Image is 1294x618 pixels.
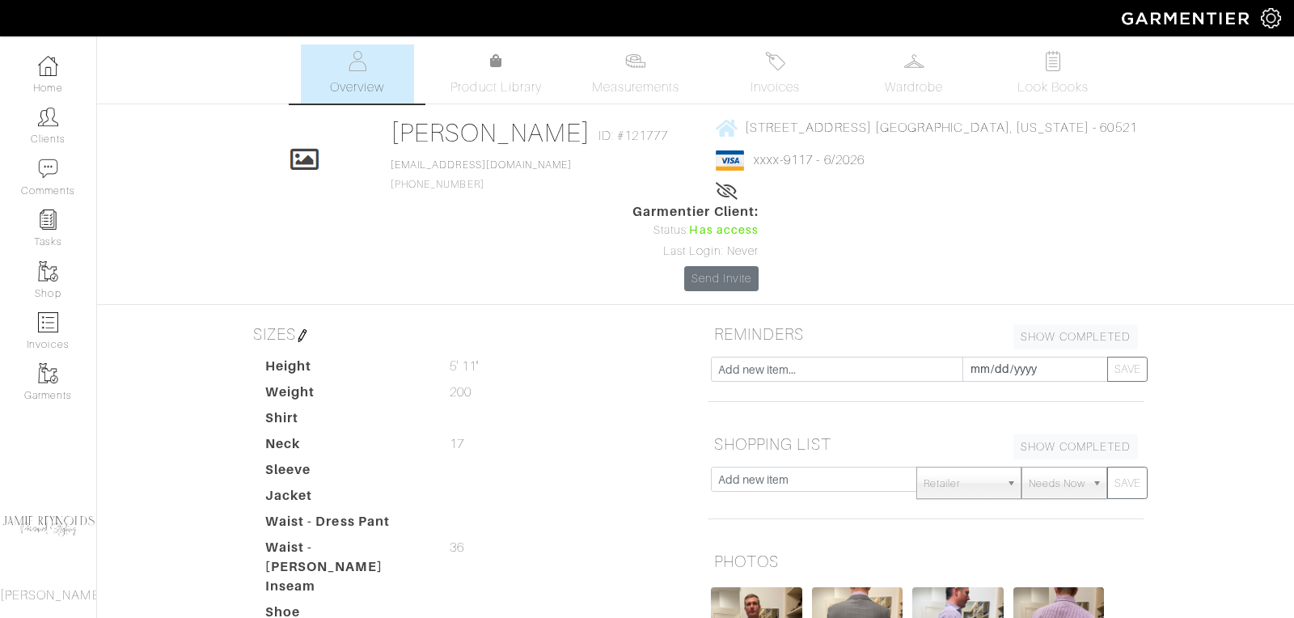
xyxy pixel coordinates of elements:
img: reminder-icon-8004d30b9f0a5d33ae49ab947aed9ed385cf756f9e5892f1edd6e32f2345188e.png [38,210,58,230]
a: SHOW COMPLETED [1013,434,1138,459]
img: orders-27d20c2124de7fd6de4e0e44c1d41de31381a507db9b33961299e4e07d508b8c.svg [765,51,785,71]
dt: Height [253,357,438,383]
span: Garmentier Client: [632,202,759,222]
span: [PHONE_NUMBER] [391,159,572,190]
span: 5' 11" [450,357,479,376]
a: Wardrobe [857,44,970,104]
a: [PERSON_NAME] [391,118,590,147]
img: clients-icon-6bae9207a08558b7cb47a8932f037763ab4055f8c8b6bfacd5dc20c3e0201464.png [38,107,58,127]
a: Product Library [440,52,553,97]
dt: Jacket [253,486,438,512]
img: garments-icon-b7da505a4dc4fd61783c78ac3ca0ef83fa9d6f193b1c9dc38574b1d14d53ca28.png [38,261,58,281]
img: garmentier-logo-header-white-b43fb05a5012e4ada735d5af1a66efaba907eab6374d6393d1fbf88cb4ef424d.png [1114,4,1261,32]
dt: Weight [253,383,438,408]
a: Invoices [718,44,831,104]
dt: Shirt [253,408,438,434]
dt: Sleeve [253,460,438,486]
a: [EMAIL_ADDRESS][DOMAIN_NAME] [391,159,572,171]
img: garments-icon-b7da505a4dc4fd61783c78ac3ca0ef83fa9d6f193b1c9dc38574b1d14d53ca28.png [38,363,58,383]
input: Add new item... [711,357,963,382]
img: dashboard-icon-dbcd8f5a0b271acd01030246c82b418ddd0df26cd7fceb0bd07c9910d44c42f6.png [38,56,58,76]
img: comment-icon-a0a6a9ef722e966f86d9cbdc48e553b5cf19dbc54f86b18d962a5391bc8f6eb6.png [38,159,58,179]
span: 17 [450,434,464,454]
dt: Neck [253,434,438,460]
span: ID: #121777 [598,126,669,146]
img: orders-icon-0abe47150d42831381b5fb84f609e132dff9fe21cb692f30cb5eec754e2cba89.png [38,312,58,332]
div: Status: [632,222,759,239]
img: gear-icon-white-bd11855cb880d31180b6d7d6211b90ccbf57a29d726f0c71d8c61bd08dd39cc2.png [1261,8,1281,28]
dt: Waist - Dress Pant [253,512,438,538]
a: xxxx-9117 - 6/2026 [754,153,865,167]
img: visa-934b35602734be37eb7d5d7e5dbcd2044c359bf20a24dc3361ca3fa54326a8a7.png [716,150,744,171]
a: Overview [301,44,414,104]
span: Wardrobe [885,78,943,97]
a: SHOW COMPLETED [1013,324,1138,349]
h5: REMINDERS [708,318,1144,350]
span: 36 [450,538,464,557]
a: Send Invite [684,266,759,291]
span: Overview [330,78,384,97]
span: Measurements [592,78,680,97]
img: basicinfo-40fd8af6dae0f16599ec9e87c0ef1c0a1fdea2edbe929e3d69a839185d80c458.svg [347,51,367,71]
dt: Inseam [253,577,438,603]
span: Has access [689,222,759,239]
span: Retailer [924,468,1000,500]
h5: PHOTOS [708,545,1144,578]
span: Needs Now [1029,468,1085,500]
button: SAVE [1107,467,1148,499]
div: Last Login: Never [632,243,759,260]
a: [STREET_ADDRESS] [GEOGRAPHIC_DATA], [US_STATE] - 60521 [716,117,1137,138]
img: todo-9ac3debb85659649dc8f770b8b6100bb5dab4b48dedcbae339e5042a72dfd3cc.svg [1043,51,1064,71]
dt: Waist - [PERSON_NAME] [253,538,438,577]
input: Add new item [711,467,917,492]
span: 200 [450,383,472,402]
span: Product Library [450,78,542,97]
a: Measurements [579,44,693,104]
button: SAVE [1107,357,1148,382]
span: Look Books [1017,78,1089,97]
h5: SHOPPING LIST [708,428,1144,460]
h5: SIZES [247,318,683,350]
img: wardrobe-487a4870c1b7c33e795ec22d11cfc2ed9d08956e64fb3008fe2437562e282088.svg [904,51,924,71]
span: [STREET_ADDRESS] [GEOGRAPHIC_DATA], [US_STATE] - 60521 [745,121,1137,135]
img: pen-cf24a1663064a2ec1b9c1bd2387e9de7a2fa800b781884d57f21acf72779bad2.png [296,329,309,342]
span: Invoices [751,78,800,97]
img: measurements-466bbee1fd09ba9460f595b01e5d73f9e2bff037440d3c8f018324cb6cdf7a4a.svg [625,51,645,71]
a: Look Books [996,44,1110,104]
